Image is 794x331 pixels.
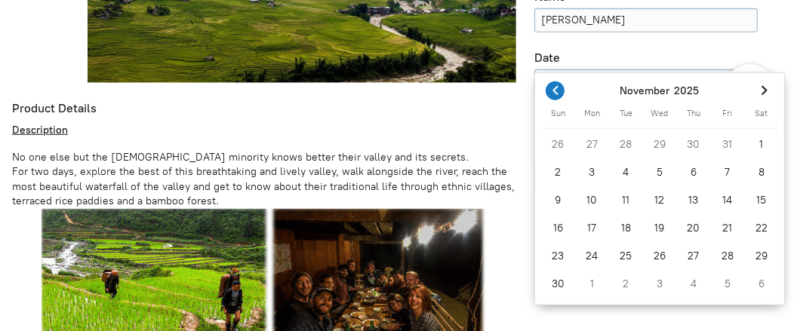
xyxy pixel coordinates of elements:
[710,133,744,157] div: 31
[710,272,744,296] div: 5
[534,51,758,66] div: Date
[534,8,758,32] input: Name
[575,216,609,241] div: 17
[744,133,778,157] div: 1
[12,101,516,117] div: Product Details
[750,78,778,104] button: Next month
[541,78,569,104] button: Previous month
[609,216,643,241] div: 18
[541,188,575,213] div: 9
[609,133,643,157] div: 28
[541,244,575,268] div: 23
[541,216,575,241] div: 16
[12,124,68,136] u: Description
[744,216,778,241] div: 22
[12,150,516,165] div: No one else but the [DEMOGRAPHIC_DATA] minority knows better their valley and its secrets.
[744,104,778,128] div: Sat
[12,164,516,209] div: For two days, explore the best of this breathtaking and lively valley, walk alongside the river, ...
[710,244,744,268] div: 28
[541,161,575,185] div: 2
[744,272,778,296] div: 6
[541,133,575,157] div: 26
[609,104,643,128] div: Tue
[744,244,778,268] div: 29
[677,188,711,213] div: 13
[677,244,711,268] div: 27
[575,188,609,213] div: 10
[677,161,711,185] div: 6
[620,78,670,104] button: Open months overlay
[643,272,677,296] div: 3
[541,104,575,128] div: Sun
[643,133,677,157] div: 29
[609,272,643,296] div: 2
[710,188,744,213] div: 14
[677,216,711,241] div: 20
[609,188,643,213] div: 11
[710,216,744,241] div: 21
[710,104,744,128] div: Fri
[575,244,609,268] div: 24
[677,104,711,128] div: Thu
[643,216,677,241] div: 19
[643,104,677,128] div: Wed
[677,133,711,157] div: 30
[575,272,609,296] div: 1
[643,161,677,185] div: 5
[541,133,778,296] div: Calendar days
[744,161,778,185] div: 8
[609,244,643,268] div: 25
[575,161,609,185] div: 3
[675,78,700,104] button: Open years overlay
[541,104,778,296] div: Calendar wrapper
[541,272,575,296] div: 30
[575,133,609,157] div: 27
[643,188,677,213] div: 12
[575,104,609,128] div: Mon
[534,69,758,93] input: Please choose a date
[643,244,677,268] div: 26
[609,161,643,185] div: 4
[744,188,778,213] div: 15
[710,161,744,185] div: 7
[677,272,711,296] div: 4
